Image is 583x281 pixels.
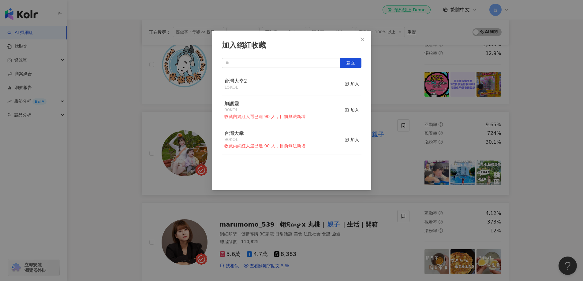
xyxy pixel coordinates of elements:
[222,40,361,51] div: 加入網紅收藏
[356,33,368,46] button: Close
[224,79,247,83] a: 台灣大幸2
[224,78,247,84] span: 台灣大幸2
[224,114,305,119] span: 收藏內網紅人選已達 90 人，目前無法新增
[224,101,239,106] a: 加護靈
[224,143,305,148] span: 收藏內網紅人選已達 90 人，目前無法新增
[224,84,247,91] div: 15 KOL
[224,107,305,113] div: 90 KOL
[345,136,359,143] div: 加入
[346,61,355,65] span: 建立
[360,37,365,42] span: close
[340,58,361,68] button: 建立
[224,131,244,136] a: 台灣大幸
[345,100,359,120] button: 加入
[345,78,359,91] button: 加入
[142,112,509,195] a: KOL Avatar[PERSON_NAME]and[PERSON_NAME]姐｜旅遊親子雙語網紅類型：親子旅遊·美食總追蹤數：14,2301.4萬找相似查看關鍵字貼文 72 筆互動率quest...
[345,80,359,87] div: 加入
[224,130,244,136] span: 台灣大幸
[345,130,359,150] button: 加入
[345,107,359,113] div: 加入
[224,137,305,143] div: 90 KOL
